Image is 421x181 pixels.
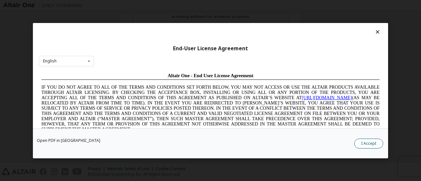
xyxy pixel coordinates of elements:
div: End-User License Agreement [39,45,382,52]
a: Open PDF in [GEOGRAPHIC_DATA] [37,138,100,142]
div: English [43,59,57,63]
span: Lore Ipsumd Sit Ame Cons Adipisc Elitseddo (“Eiusmodte”) in utlabor Etdolo Magnaaliqua Eni. (“Adm... [3,67,341,114]
span: Altair One - End User License Agreement [129,3,215,8]
button: I Accept [354,138,383,148]
a: [URL][DOMAIN_NAME] [263,25,313,30]
span: IF YOU DO NOT AGREE TO ALL OF THE TERMS AND CONDITIONS SET FORTH BELOW, YOU MAY NOT ACCESS OR USE... [3,14,341,61]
